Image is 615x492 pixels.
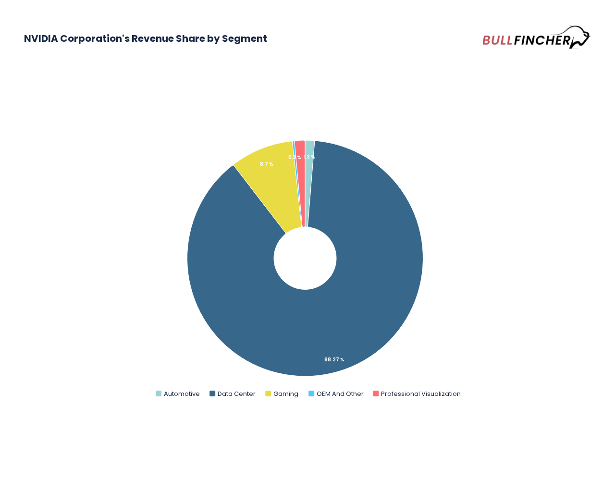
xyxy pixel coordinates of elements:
tspan: 88.27 % [324,356,344,363]
text: Gaming [273,389,298,398]
tspan: 1.3 % [304,153,315,160]
text: Data Center [218,389,256,398]
tspan: 0.3 % [288,154,301,161]
text: Professional Visualization [381,389,461,398]
text: Automotive [164,389,200,398]
svg: NVIDIA Corporation's Revenue Share by Segment [24,116,591,405]
text: OEM And Other [317,389,364,398]
tspan: 8.7 % [260,160,273,168]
